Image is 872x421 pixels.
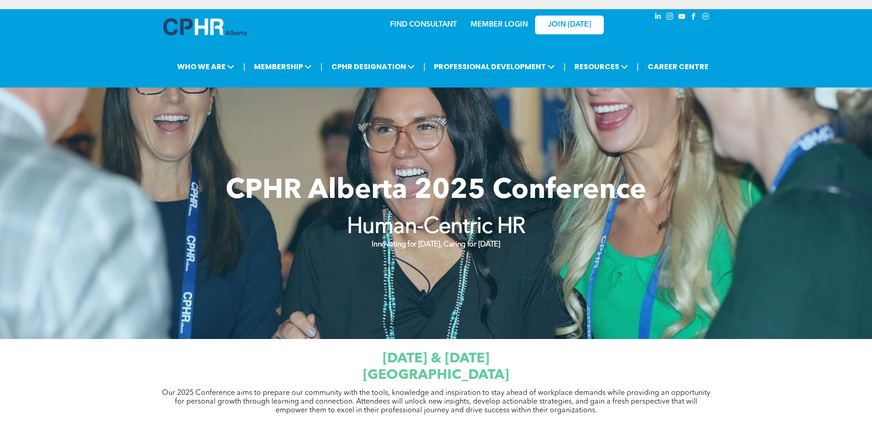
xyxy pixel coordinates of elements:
span: MEMBERSHIP [251,58,314,75]
li: | [423,57,426,76]
span: CPHR DESIGNATION [329,58,417,75]
img: A blue and white logo for cp alberta [163,18,247,35]
a: MEMBER LOGIN [471,21,528,28]
a: Social network [701,11,711,24]
li: | [243,57,245,76]
span: Our 2025 Conference aims to prepare our community with the tools, knowledge and inspiration to st... [162,389,710,414]
li: | [637,57,639,76]
a: youtube [677,11,687,24]
span: CPHR Alberta 2025 Conference [226,177,646,205]
span: WHO WE ARE [174,58,237,75]
a: instagram [665,11,675,24]
a: CAREER CENTRE [645,58,711,75]
li: | [320,57,323,76]
span: [DATE] & [DATE] [383,352,489,366]
strong: Human-Centric HR [347,216,525,238]
span: RESOURCES [572,58,631,75]
a: facebook [689,11,699,24]
strong: Innovating for [DATE], Caring for [DATE] [372,241,500,248]
span: [GEOGRAPHIC_DATA] [363,368,509,382]
span: PROFESSIONAL DEVELOPMENT [431,58,558,75]
span: JOIN [DATE] [548,21,591,29]
a: FIND CONSULTANT [390,21,457,28]
a: JOIN [DATE] [535,16,604,34]
li: | [563,57,566,76]
a: linkedin [653,11,663,24]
